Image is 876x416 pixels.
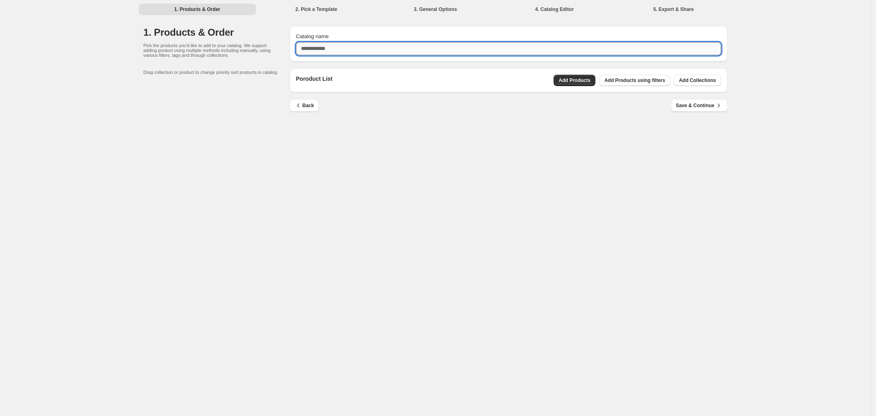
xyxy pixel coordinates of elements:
span: Save & Continue [676,101,722,110]
span: Back [294,101,314,110]
button: Save & Continue [671,99,727,112]
button: Add Products [554,75,595,86]
p: Pick the products you'd like to add to your catalog. We support adding product using multiple met... [144,43,273,58]
span: Add Collections [679,77,716,84]
span: Add Products using filters [604,77,665,84]
p: Poroduct List [296,75,333,86]
button: Add Products using filters [599,75,670,86]
p: Drag collection or product to change priority sort products in catalog [144,70,290,75]
button: Add Collections [674,75,721,86]
span: Catalog name [296,33,329,39]
button: Back [290,99,319,112]
h1: 1. Products & Order [144,26,290,39]
span: Add Products [558,77,590,84]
